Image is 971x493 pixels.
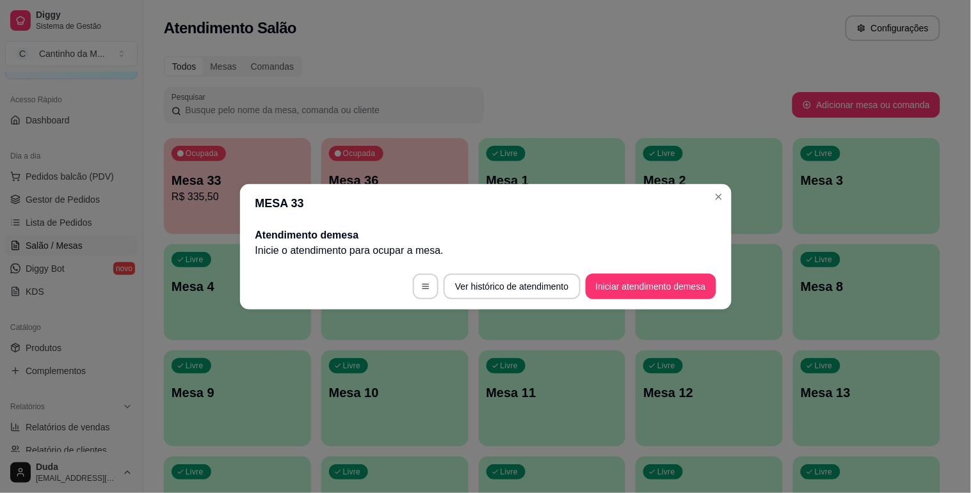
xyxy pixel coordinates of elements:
[240,184,732,223] header: MESA 33
[586,274,716,299] button: Iniciar atendimento demesa
[709,187,729,207] button: Close
[444,274,580,299] button: Ver histórico de atendimento
[255,228,716,243] h2: Atendimento de mesa
[255,243,716,258] p: Inicie o atendimento para ocupar a mesa .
